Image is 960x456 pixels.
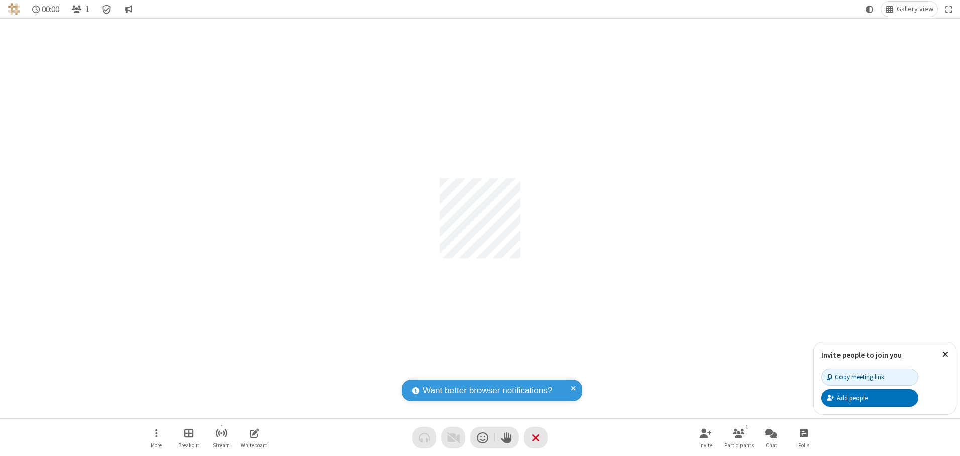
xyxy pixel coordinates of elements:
[120,2,136,17] button: Conversation
[897,5,933,13] span: Gallery view
[141,423,171,452] button: Open menu
[789,423,819,452] button: Open poll
[241,442,268,448] span: Whiteboard
[67,2,93,17] button: Open participant list
[935,342,956,367] button: Close popover
[821,350,902,360] label: Invite people to join you
[8,3,20,15] img: QA Selenium DO NOT DELETE OR CHANGE
[495,427,519,448] button: Raise hand
[213,442,230,448] span: Stream
[881,2,937,17] button: Change layout
[206,423,236,452] button: Start streaming
[699,442,712,448] span: Invite
[821,369,918,386] button: Copy meeting link
[85,5,89,14] span: 1
[151,442,162,448] span: More
[821,389,918,406] button: Add people
[941,2,956,17] button: Fullscreen
[178,442,199,448] span: Breakout
[862,2,878,17] button: Using system theme
[691,423,721,452] button: Invite participants (Alt+I)
[743,423,751,432] div: 1
[798,442,809,448] span: Polls
[470,427,495,448] button: Send a reaction
[423,384,552,397] span: Want better browser notifications?
[724,423,754,452] button: Open participant list
[827,372,884,382] div: Copy meeting link
[766,442,777,448] span: Chat
[28,2,64,17] div: Timer
[441,427,465,448] button: Video
[412,427,436,448] button: Audio problem - check your Internet connection or call by phone
[42,5,59,14] span: 00:00
[174,423,204,452] button: Manage Breakout Rooms
[756,423,786,452] button: Open chat
[97,2,116,17] div: Meeting details Encryption enabled
[724,442,754,448] span: Participants
[524,427,548,448] button: End or leave meeting
[239,423,269,452] button: Open shared whiteboard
